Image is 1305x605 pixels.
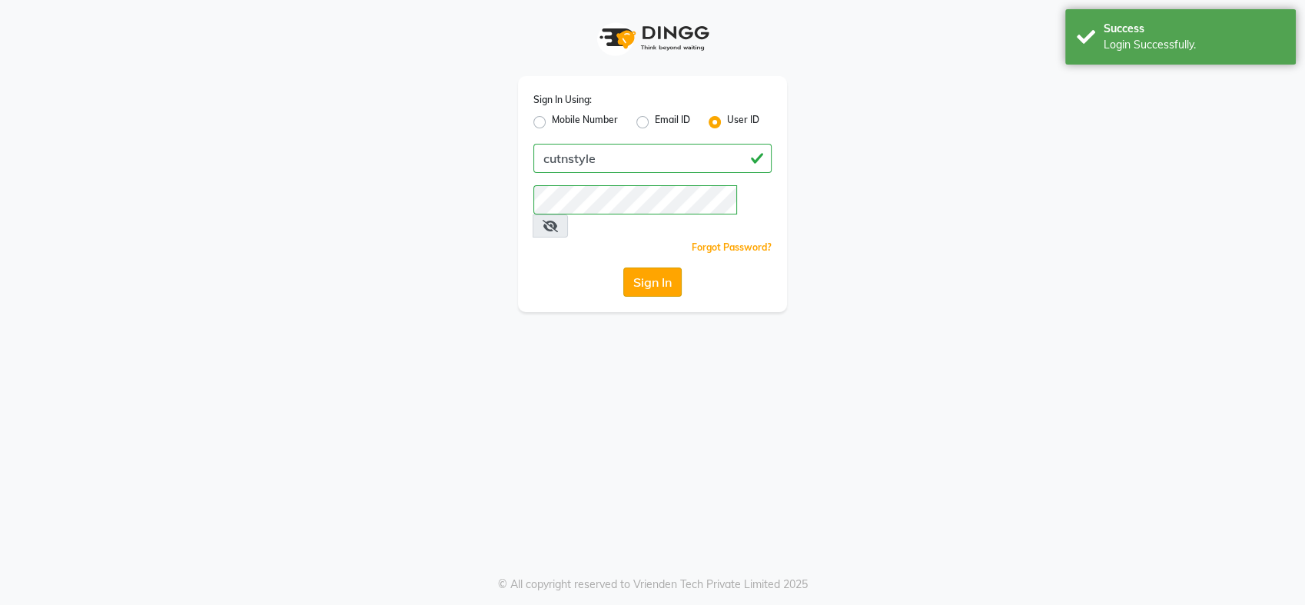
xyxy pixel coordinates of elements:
div: Success [1104,21,1284,37]
label: Mobile Number [552,113,618,131]
div: Login Successfully. [1104,37,1284,53]
label: Email ID [655,113,690,131]
input: Username [533,144,772,173]
label: Sign In Using: [533,93,592,107]
button: Sign In [623,268,682,297]
label: User ID [727,113,759,131]
input: Username [533,185,737,214]
img: logo1.svg [591,15,714,61]
a: Forgot Password? [692,241,772,253]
